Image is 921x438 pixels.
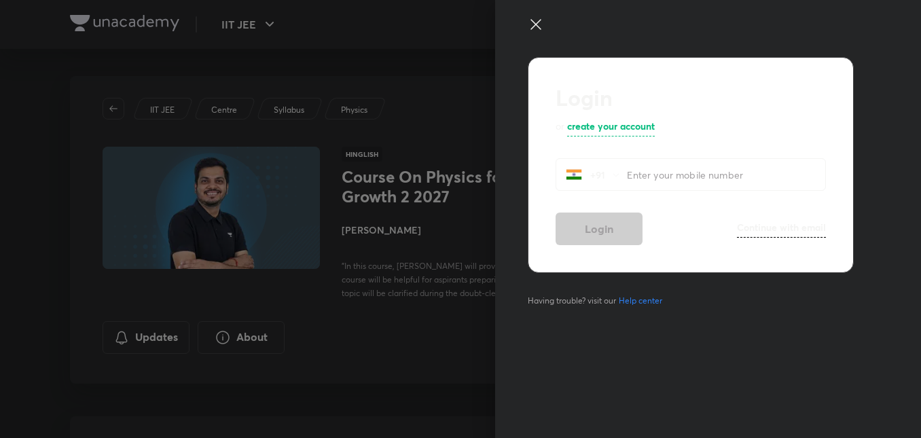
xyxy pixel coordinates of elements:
a: Help center [616,295,665,307]
a: create your account [567,119,655,136]
h2: Login [556,85,826,111]
input: Enter your mobile number [627,161,825,189]
h6: create your account [567,119,655,133]
p: or [556,119,564,136]
button: Login [556,213,643,245]
a: Continue with email [737,220,826,238]
p: +91 [582,168,611,182]
img: India [566,166,582,183]
span: Having trouble? visit our [528,295,668,307]
h6: Continue with email [737,220,826,234]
